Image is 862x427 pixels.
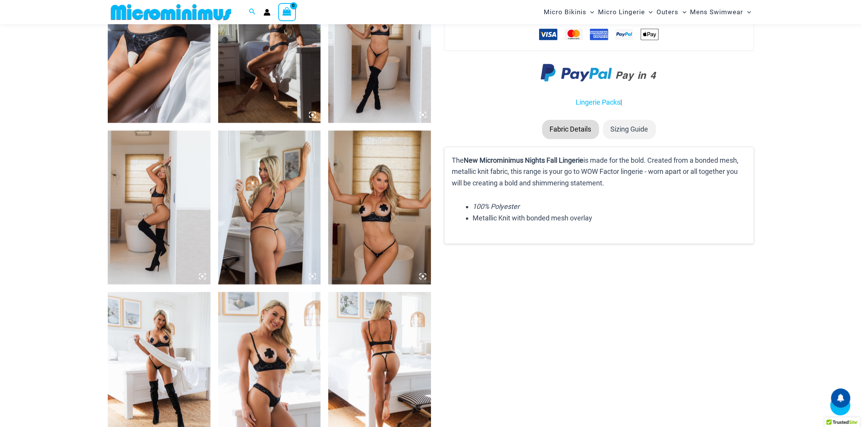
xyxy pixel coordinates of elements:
[264,9,271,16] a: Account icon link
[603,120,656,139] li: Sizing Guide
[688,2,753,22] a: Mens SwimwearMenu ToggleMenu Toggle
[586,2,594,22] span: Menu Toggle
[576,98,621,106] a: Lingerie Packs
[328,130,431,284] img: Nights Fall Silver Leopard 1036 Bra 6516 Micro
[218,130,321,284] img: Nights Fall Silver Leopard 1036 Bra 6516 Micro
[249,7,256,17] a: Search icon link
[596,2,655,22] a: Micro LingerieMenu ToggleMenu Toggle
[657,2,679,22] span: Outers
[108,3,234,21] img: MM SHOP LOGO FLAT
[645,2,653,22] span: Menu Toggle
[542,2,596,22] a: Micro BikinisMenu ToggleMenu Toggle
[598,2,645,22] span: Micro Lingerie
[464,156,584,164] b: New Microminimus Nights Fall Lingerie
[679,2,687,22] span: Menu Toggle
[473,212,746,224] li: Metallic Knit with bonded mesh overlay
[278,3,296,21] a: View Shopping Cart, empty
[473,202,520,210] em: 100% Polyester
[108,130,210,284] img: Nights Fall Silver Leopard 1036 Bra 6516 Micro
[655,2,688,22] a: OutersMenu ToggleMenu Toggle
[743,2,751,22] span: Menu Toggle
[452,155,746,189] p: The is made for the bold. Created from a bonded mesh, metallic knit fabric, this range is your go...
[544,2,586,22] span: Micro Bikinis
[690,2,743,22] span: Mens Swimwear
[541,1,754,23] nav: Site Navigation
[542,120,599,139] li: Fabric Details
[444,97,754,108] p: |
